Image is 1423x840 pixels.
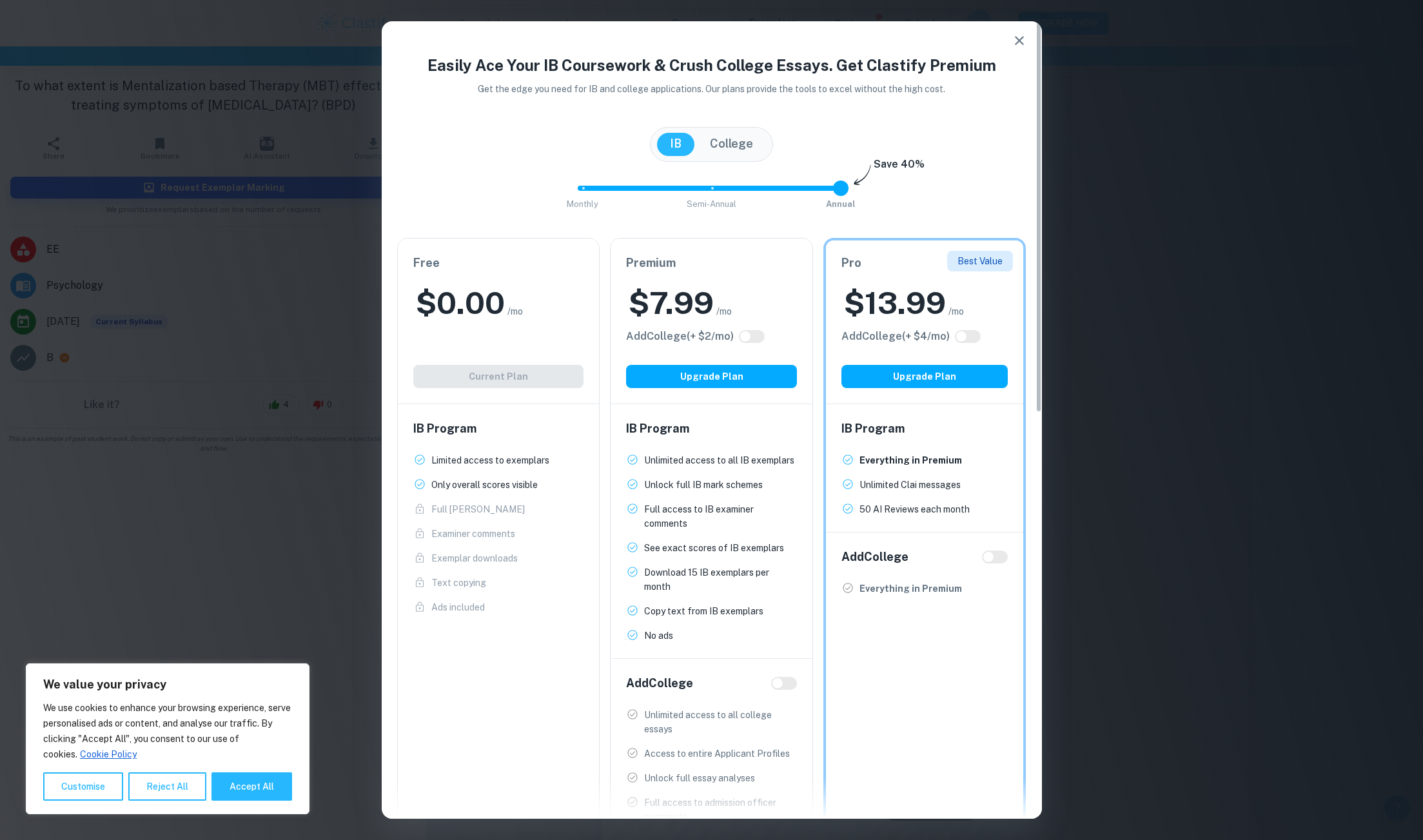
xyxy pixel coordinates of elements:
p: Copy text from IB exemplars [644,604,763,618]
p: Only overall scores visible [431,478,538,492]
p: 50 AI Reviews each month [859,502,970,516]
p: Everything in Premium [859,581,962,596]
p: Full [PERSON_NAME] [431,502,525,516]
p: Limited access to exemplars [431,453,549,467]
p: Examiner comments [431,527,515,541]
h6: Free [413,254,584,272]
span: Annual [826,199,856,209]
p: Text copying [431,576,486,590]
button: Accept All [211,772,292,801]
h6: Add College [841,548,908,566]
span: /mo [716,304,732,318]
h6: Add College [626,674,693,692]
p: Access to entire Applicant Profiles [644,747,790,761]
button: Upgrade Plan [841,365,1008,388]
p: Get the edge you need for IB and college applications. Our plans provide the tools to excel witho... [460,82,963,96]
h2: $ 7.99 [629,282,714,324]
p: Unlimited Clai messages [859,478,961,492]
h6: IB Program [841,420,1008,438]
img: subscription-arrow.svg [854,164,871,186]
button: Customise [43,772,123,801]
h2: $ 0.00 [416,282,505,324]
p: Unlimited access to all IB exemplars [644,453,794,467]
button: Upgrade Plan [626,365,797,388]
p: Exemplar downloads [431,551,518,565]
p: See exact scores of IB exemplars [644,541,784,555]
button: Reject All [128,772,206,801]
p: Unlock full IB mark schemes [644,478,763,492]
button: IB [657,133,694,156]
h6: IB Program [413,420,584,438]
button: College [697,133,766,156]
div: We value your privacy [26,663,309,814]
a: Cookie Policy [79,748,137,760]
h6: Premium [626,254,797,272]
p: Full access to IB examiner comments [644,502,797,531]
p: Best Value [957,254,1003,268]
p: Unlimited access to all college essays [644,708,797,736]
p: Ads included [431,600,485,614]
h6: Save 40% [874,157,925,179]
h6: IB Program [626,420,797,438]
span: Semi-Annual [687,199,736,209]
p: Everything in Premium [859,453,962,467]
h4: Easily Ace Your IB Coursework & Crush College Essays. Get Clastify Premium [397,54,1026,77]
span: /mo [507,304,523,318]
p: Download 15 IB exemplars per month [644,565,797,594]
h6: Click to see all the additional College features. [841,329,950,344]
h6: Click to see all the additional College features. [626,329,734,344]
p: We value your privacy [43,677,292,692]
p: Unlock full essay analyses [644,771,755,785]
span: /mo [948,304,964,318]
h6: Pro [841,254,1008,272]
p: No ads [644,629,673,643]
h2: $ 13.99 [844,282,946,324]
p: We use cookies to enhance your browsing experience, serve personalised ads or content, and analys... [43,700,292,762]
span: Monthly [567,199,598,209]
